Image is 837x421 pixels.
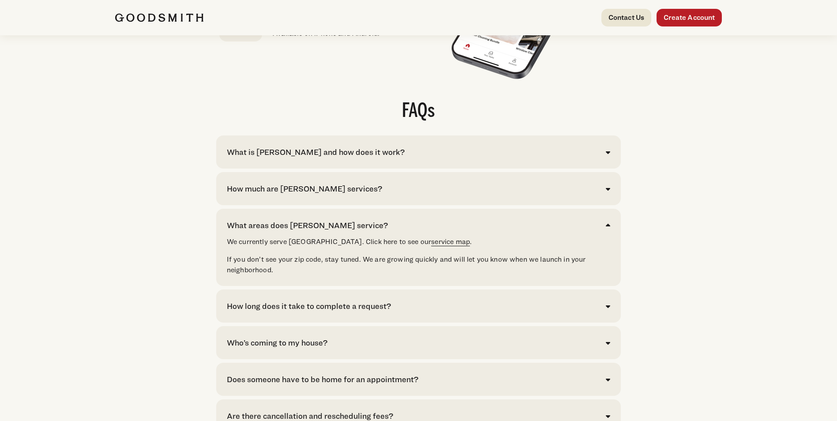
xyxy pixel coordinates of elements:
div: How long does it take to complete a request? [227,300,391,312]
a: Create Account [657,9,722,26]
h2: FAQs [216,102,621,121]
div: Does someone have to be home for an appointment? [227,373,418,385]
div: What areas does [PERSON_NAME] service? [227,219,388,231]
p: If you don’t see your zip code, stay tuned. We are growing quickly and will let you know when we ... [227,254,610,275]
div: Who’s coming to my house? [227,337,327,349]
div: What is [PERSON_NAME] and how does it work? [227,146,405,158]
a: service map [431,237,470,246]
div: How much are [PERSON_NAME] services? [227,183,382,195]
p: We currently serve [GEOGRAPHIC_DATA]. Click here to see our . [227,237,610,247]
img: Goodsmith [115,13,203,22]
a: Contact Us [601,9,652,26]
